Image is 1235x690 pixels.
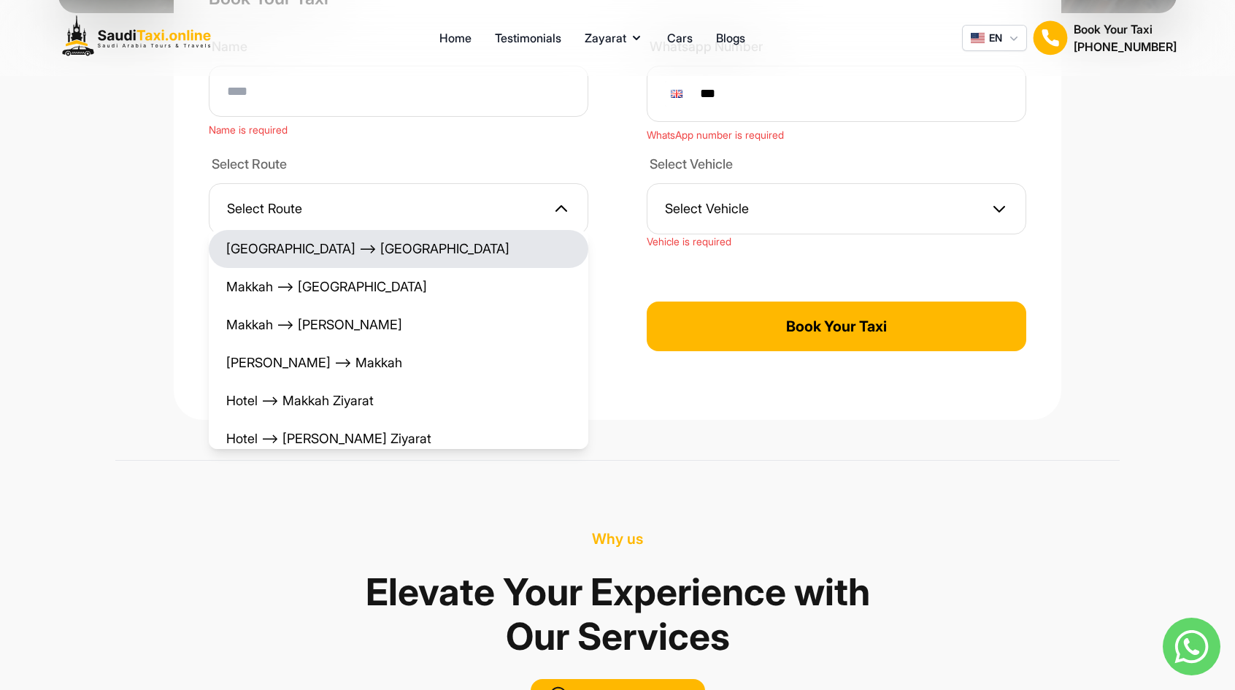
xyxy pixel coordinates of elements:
[439,29,472,47] a: Home
[495,29,561,47] a: Testimonials
[209,230,588,268] li: [GEOGRAPHIC_DATA] ⟶ [GEOGRAPHIC_DATA]
[716,29,745,47] a: Blogs
[962,25,1027,51] button: EN
[58,12,222,64] img: Logo
[989,31,1002,45] span: EN
[585,29,644,47] button: Zayarat
[209,183,588,234] button: Select Route
[209,344,588,382] li: [PERSON_NAME] ⟶ Makkah
[592,530,643,548] span: Why us
[665,81,693,107] div: United Kingdom: + 44
[209,123,588,137] p: Name is required
[647,183,1026,234] button: Select Vehicle
[209,154,588,177] label: Select Route
[647,302,1026,351] button: Book Your Taxi
[667,29,693,47] a: Cars
[1074,20,1177,55] div: Book Your Taxi
[647,128,1026,142] p: WhatsApp number is required
[1033,20,1068,55] img: Book Your Taxi
[209,420,588,458] li: Hotel ⟶ [PERSON_NAME] Ziyarat
[362,561,873,667] h1: Elevate Your Experience with Our Services
[647,154,1026,177] label: Select Vehicle
[209,234,588,249] p: Route is required
[209,268,588,306] li: Makkah ⟶ [GEOGRAPHIC_DATA]
[647,234,1026,249] p: Vehicle is required
[1074,20,1177,38] h1: Book Your Taxi
[1074,38,1177,55] h2: [PHONE_NUMBER]
[1163,618,1220,675] img: whatsapp
[209,306,588,344] li: Makkah ⟶ [PERSON_NAME]
[209,382,588,420] li: Hotel ⟶ Makkah Ziyarat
